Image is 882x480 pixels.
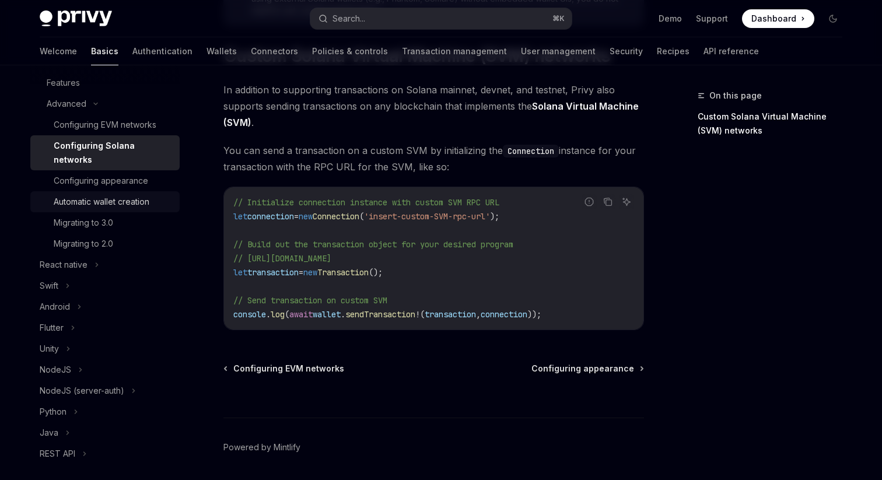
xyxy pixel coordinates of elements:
span: transaction [247,267,299,278]
a: Configuring appearance [30,170,180,191]
div: Swift [40,279,58,293]
button: Copy the contents from the code block [600,194,615,209]
a: User management [521,37,596,65]
span: ( [285,309,289,320]
span: = [299,267,303,278]
span: . [341,309,345,320]
span: , [476,309,481,320]
div: Flutter [40,321,64,335]
span: wallet [313,309,341,320]
span: ); [490,211,499,222]
span: ( [420,309,425,320]
span: ⌘ K [552,14,565,23]
span: let [233,267,247,278]
span: await [289,309,313,320]
a: Welcome [40,37,77,65]
span: (); [369,267,383,278]
a: Configuring Solana networks [30,135,180,170]
span: 'insert-custom-SVM-rpc-url' [364,211,490,222]
span: // Build out the transaction object for your desired program [233,239,513,250]
span: Dashboard [751,13,796,24]
div: NodeJS [40,363,71,377]
button: Toggle dark mode [824,9,842,28]
span: = [294,211,299,222]
a: Policies & controls [312,37,388,65]
div: REST API [40,447,75,461]
div: Configuring EVM networks [54,118,156,132]
a: Migrating to 3.0 [30,212,180,233]
div: Unity [40,342,59,356]
a: Dashboard [742,9,814,28]
span: On this page [709,89,762,103]
div: NodeJS (server-auth) [40,384,124,398]
span: ! [415,309,420,320]
a: Automatic wallet creation [30,191,180,212]
a: Custom Solana Virtual Machine (SVM) networks [698,107,852,140]
a: Demo [659,13,682,24]
span: Connection [313,211,359,222]
span: Configuring EVM networks [233,363,344,374]
span: // Initialize connection instance with custom SVM RPC URL [233,197,499,208]
span: You can send a transaction on a custom SVM by initializing the instance for your transaction with... [223,142,644,175]
span: console [233,309,266,320]
span: log [271,309,285,320]
div: Java [40,426,58,440]
a: Configuring EVM networks [225,363,344,374]
span: connection [481,309,527,320]
div: Advanced [47,97,86,111]
div: Search... [332,12,365,26]
span: connection [247,211,294,222]
span: new [299,211,313,222]
a: Basics [91,37,118,65]
img: dark logo [40,10,112,27]
span: ( [359,211,364,222]
span: . [266,309,271,320]
span: new [303,267,317,278]
a: Support [696,13,728,24]
div: Migrating to 3.0 [54,216,113,230]
div: Migrating to 2.0 [54,237,113,251]
span: In addition to supporting transactions on Solana mainnet, devnet, and testnet, Privy also support... [223,82,644,131]
a: Wallets [206,37,237,65]
a: Powered by Mintlify [223,442,300,453]
a: API reference [703,37,759,65]
a: Recipes [657,37,689,65]
span: )); [527,309,541,320]
a: Connectors [251,37,298,65]
div: Android [40,300,70,314]
span: Configuring appearance [531,363,634,374]
div: React native [40,258,87,272]
span: transaction [425,309,476,320]
a: Authentication [132,37,192,65]
button: Ask AI [619,194,634,209]
div: Python [40,405,66,419]
a: Migrating to 2.0 [30,233,180,254]
span: // [URL][DOMAIN_NAME] [233,253,331,264]
span: let [233,211,247,222]
a: Solana Virtual Machine (SVM) [223,100,639,129]
span: Transaction [317,267,369,278]
span: sendTransaction [345,309,415,320]
div: Configuring Solana networks [54,139,173,167]
button: Search...⌘K [310,8,572,29]
button: Report incorrect code [582,194,597,209]
a: Configuring EVM networks [30,114,180,135]
code: Connection [503,145,559,157]
span: // Send transaction on custom SVM [233,295,387,306]
div: Configuring appearance [54,174,148,188]
a: Configuring appearance [531,363,643,374]
a: Security [610,37,643,65]
a: Transaction management [402,37,507,65]
div: Automatic wallet creation [54,195,149,209]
